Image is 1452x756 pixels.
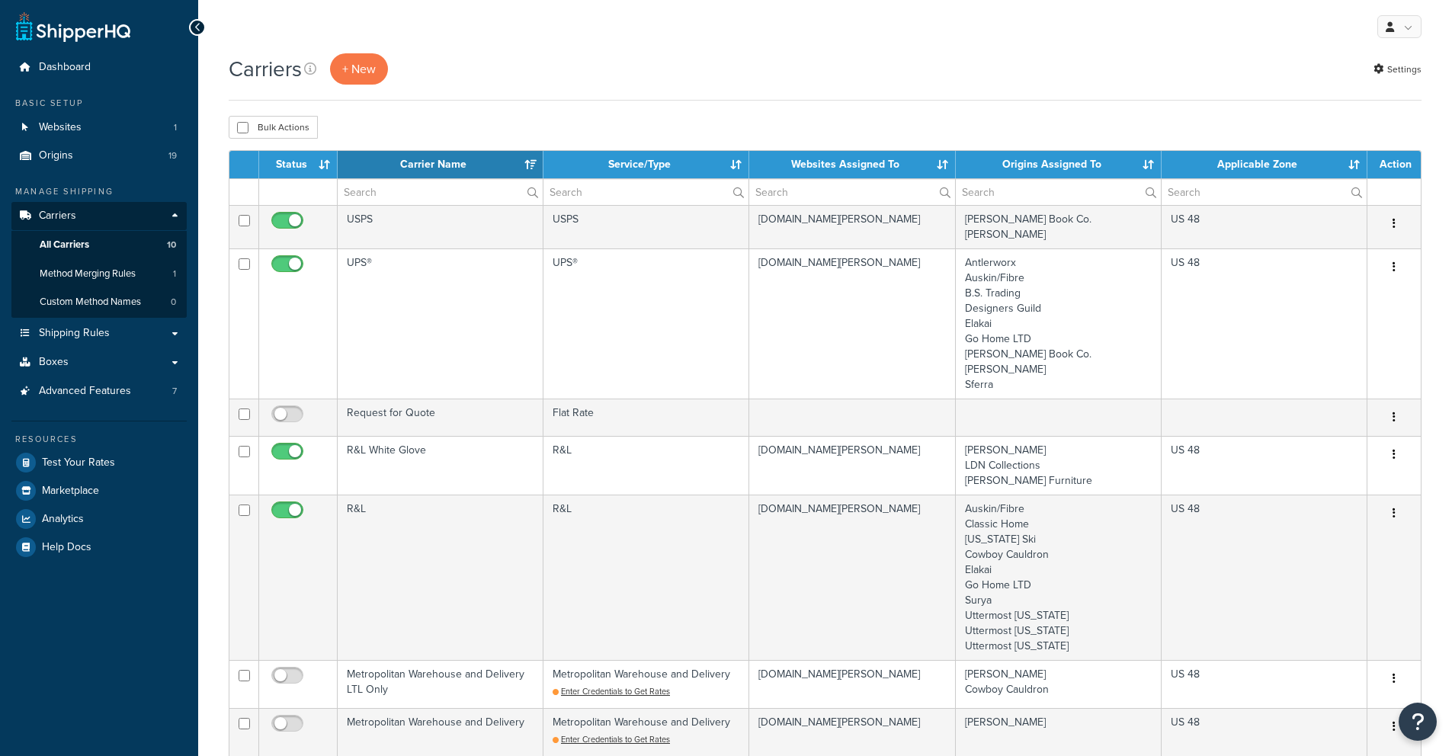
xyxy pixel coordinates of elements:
[40,296,141,309] span: Custom Method Names
[1162,205,1367,248] td: US 48
[40,267,136,280] span: Method Merging Rules
[39,327,110,340] span: Shipping Rules
[11,288,187,316] a: Custom Method Names 0
[11,97,187,110] div: Basic Setup
[749,495,956,660] td: [DOMAIN_NAME][PERSON_NAME]
[338,179,543,205] input: Search
[1373,59,1422,80] a: Settings
[749,660,956,708] td: [DOMAIN_NAME][PERSON_NAME]
[42,485,99,498] span: Marketplace
[561,685,670,697] span: Enter Credentials to Get Rates
[956,436,1162,495] td: [PERSON_NAME] LDN Collections [PERSON_NAME] Furniture
[956,708,1162,756] td: [PERSON_NAME]
[543,151,749,178] th: Service/Type: activate to sort column ascending
[956,205,1162,248] td: [PERSON_NAME] Book Co. [PERSON_NAME]
[11,231,187,259] li: All Carriers
[39,210,76,223] span: Carriers
[1162,708,1367,756] td: US 48
[42,456,115,469] span: Test Your Rates
[11,202,187,230] a: Carriers
[543,708,749,756] td: Metropolitan Warehouse and Delivery
[39,385,131,398] span: Advanced Features
[338,205,543,248] td: USPS
[1162,436,1367,495] td: US 48
[11,449,187,476] a: Test Your Rates
[553,733,670,745] a: Enter Credentials to Get Rates
[1162,151,1367,178] th: Applicable Zone: activate to sort column ascending
[11,319,187,348] a: Shipping Rules
[11,142,187,170] a: Origins 19
[40,239,89,251] span: All Carriers
[11,348,187,376] a: Boxes
[11,377,187,405] li: Advanced Features
[173,267,176,280] span: 1
[11,477,187,505] a: Marketplace
[171,296,176,309] span: 0
[11,260,187,288] a: Method Merging Rules 1
[543,495,749,660] td: R&L
[543,248,749,399] td: UPS®
[259,151,338,178] th: Status: activate to sort column ascending
[956,495,1162,660] td: Auskin/Fibre Classic Home [US_STATE] Ski Cowboy Cauldron Elakai Go Home LTD Surya Uttermost [US_S...
[39,149,73,162] span: Origins
[11,377,187,405] a: Advanced Features 7
[561,733,670,745] span: Enter Credentials to Get Rates
[11,142,187,170] li: Origins
[42,513,84,526] span: Analytics
[338,660,543,708] td: Metropolitan Warehouse and Delivery LTL Only
[11,185,187,198] div: Manage Shipping
[338,708,543,756] td: Metropolitan Warehouse and Delivery
[172,385,177,398] span: 7
[11,114,187,142] li: Websites
[39,121,82,134] span: Websites
[956,179,1161,205] input: Search
[338,436,543,495] td: R&L White Glove
[749,436,956,495] td: [DOMAIN_NAME][PERSON_NAME]
[168,149,177,162] span: 19
[11,505,187,533] a: Analytics
[174,121,177,134] span: 1
[42,541,91,554] span: Help Docs
[749,248,956,399] td: [DOMAIN_NAME][PERSON_NAME]
[16,11,130,42] a: ShipperHQ Home
[543,179,748,205] input: Search
[338,248,543,399] td: UPS®
[39,61,91,74] span: Dashboard
[39,356,69,369] span: Boxes
[11,53,187,82] a: Dashboard
[749,179,955,205] input: Search
[749,151,956,178] th: Websites Assigned To: activate to sort column ascending
[749,708,956,756] td: [DOMAIN_NAME][PERSON_NAME]
[543,436,749,495] td: R&L
[1162,495,1367,660] td: US 48
[11,231,187,259] a: All Carriers 10
[749,205,956,248] td: [DOMAIN_NAME][PERSON_NAME]
[11,533,187,561] a: Help Docs
[1367,151,1421,178] th: Action
[11,260,187,288] li: Method Merging Rules
[956,248,1162,399] td: Antlerworx Auskin/Fibre B.S. Trading Designers Guild Elakai Go Home LTD [PERSON_NAME] Book Co. [P...
[553,685,670,697] a: Enter Credentials to Get Rates
[1162,660,1367,708] td: US 48
[1162,179,1367,205] input: Search
[956,660,1162,708] td: [PERSON_NAME] Cowboy Cauldron
[956,151,1162,178] th: Origins Assigned To: activate to sort column ascending
[543,205,749,248] td: USPS
[338,151,543,178] th: Carrier Name: activate to sort column ascending
[338,399,543,436] td: Request for Quote
[11,433,187,446] div: Resources
[1162,248,1367,399] td: US 48
[11,288,187,316] li: Custom Method Names
[229,54,302,84] h1: Carriers
[338,495,543,660] td: R&L
[543,660,749,708] td: Metropolitan Warehouse and Delivery
[330,53,388,85] button: + New
[1399,703,1437,741] button: Open Resource Center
